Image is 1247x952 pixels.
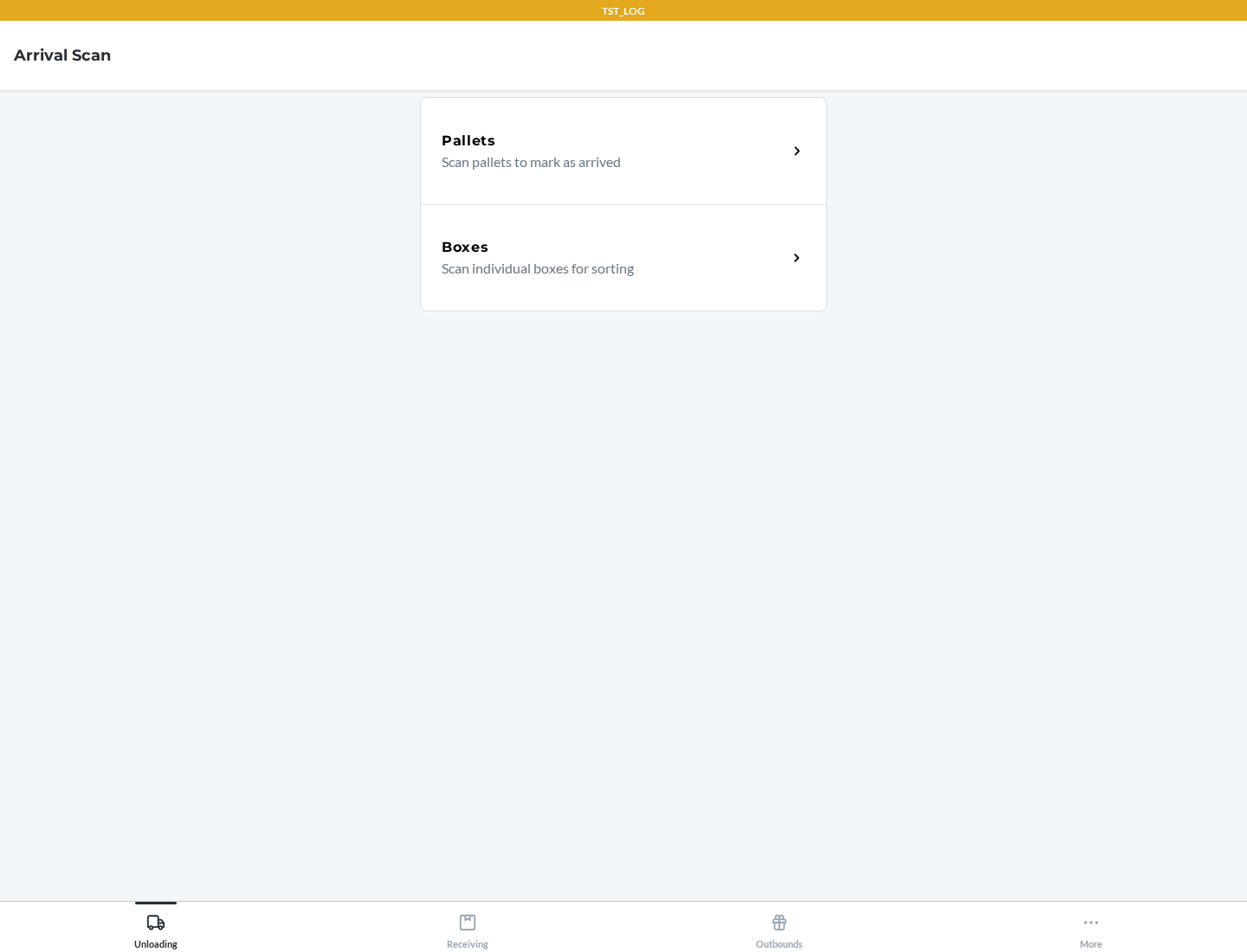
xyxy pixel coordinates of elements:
div: Receiving [447,906,488,949]
h5: Boxes [442,237,489,258]
button: Outbounds [623,902,935,949]
div: More [1080,906,1102,949]
a: BoxesScan individual boxes for sorting [420,204,827,312]
button: More [935,902,1247,949]
p: Scan pallets to mark as arrived [442,151,773,172]
div: Outbounds [756,906,803,949]
div: Unloading [134,906,178,949]
button: Receiving [312,902,623,949]
h5: Pallets [442,131,496,151]
h4: Arrival Scan [14,44,111,67]
a: PalletsScan pallets to mark as arrived [420,97,827,204]
p: TST_LOG [602,3,645,19]
p: Scan individual boxes for sorting [442,258,773,279]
